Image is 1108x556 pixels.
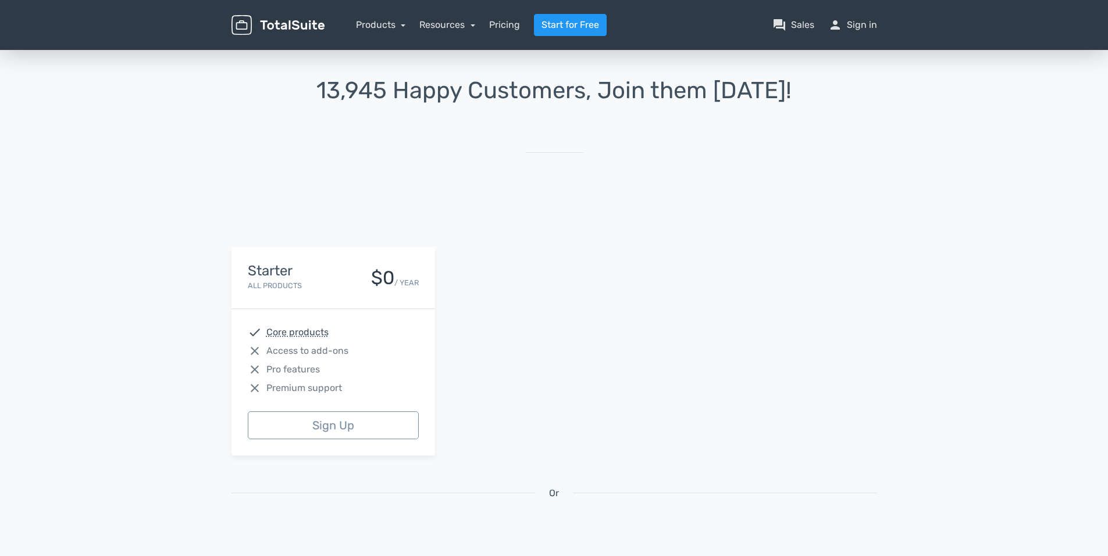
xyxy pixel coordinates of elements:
h1: 13,945 Happy Customers, Join them [DATE]! [231,78,877,103]
span: Access to add-ons [266,344,348,358]
span: Pro features [266,363,320,376]
span: close [248,363,262,376]
a: question_answerSales [772,18,814,32]
a: Products [356,19,406,30]
span: Premium support [266,381,342,395]
abbr: Core products [266,325,329,339]
span: close [248,344,262,358]
h4: Starter [248,263,302,278]
div: $0 [371,268,394,288]
span: check [248,325,262,339]
a: Pricing [489,18,520,32]
a: Sign Up [248,411,419,439]
small: All Products [248,281,302,290]
span: close [248,381,262,395]
a: personSign in [828,18,877,32]
a: Start for Free [534,14,607,36]
a: Resources [419,19,475,30]
small: / YEAR [394,277,419,288]
span: person [828,18,842,32]
span: Or [549,486,559,500]
span: question_answer [772,18,786,32]
img: TotalSuite for WordPress [231,15,325,35]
